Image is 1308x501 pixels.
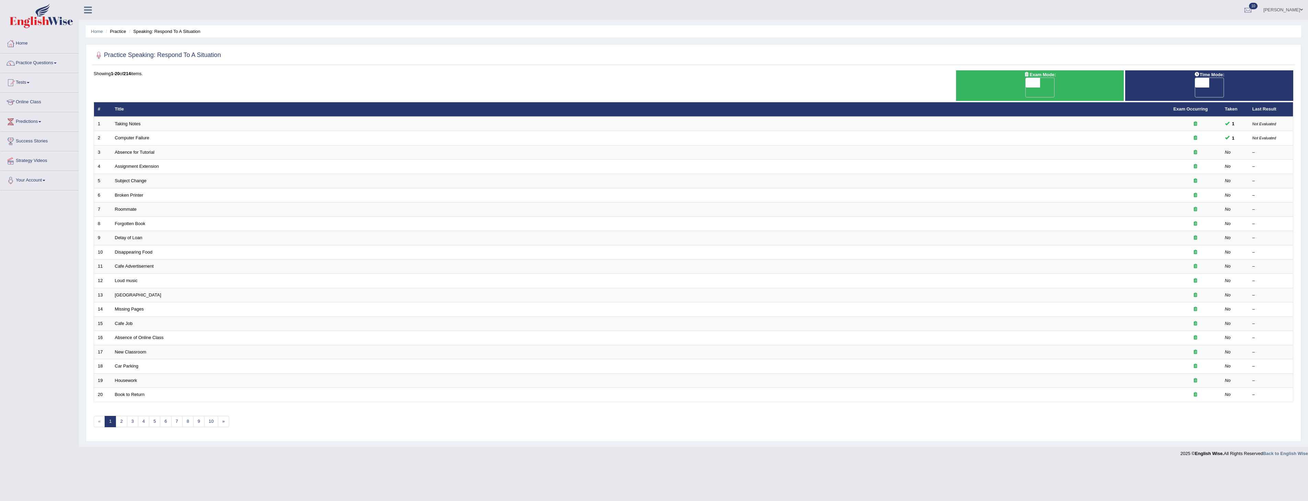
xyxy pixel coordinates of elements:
em: No [1225,207,1231,212]
a: Assignment Extension [115,164,159,169]
div: Exam occurring question [1174,149,1217,156]
a: 5 [149,416,160,427]
td: 16 [94,331,111,345]
span: Exam Mode: [1021,71,1058,78]
span: You can still take this question [1229,135,1237,142]
th: Last Result [1249,102,1293,117]
a: Disappearing Food [115,249,153,255]
td: 19 [94,373,111,388]
div: – [1252,278,1289,284]
a: Online Class [0,93,79,110]
th: # [94,102,111,117]
a: Broken Printer [115,193,143,198]
span: « [94,416,105,427]
div: – [1252,192,1289,199]
a: 1 [105,416,116,427]
span: Time Mode: [1191,71,1227,78]
td: 18 [94,359,111,374]
div: Exam occurring question [1174,163,1217,170]
div: Exam occurring question [1174,292,1217,299]
li: Practice [104,28,126,35]
em: No [1225,164,1231,169]
div: Show exams occurring in exams [956,70,1124,101]
div: Exam occurring question [1174,135,1217,141]
div: – [1252,349,1289,356]
a: Strategy Videos [0,151,79,168]
a: Success Stories [0,132,79,149]
td: 13 [94,288,111,302]
div: Exam occurring question [1174,121,1217,127]
div: Exam occurring question [1174,335,1217,341]
td: 6 [94,188,111,202]
a: 9 [193,416,204,427]
td: 5 [94,174,111,188]
em: No [1225,392,1231,397]
a: Exam Occurring [1174,106,1208,112]
td: 3 [94,145,111,160]
div: Exam occurring question [1174,249,1217,256]
div: – [1252,335,1289,341]
b: 214 [123,71,131,76]
a: 10 [204,416,218,427]
a: Home [0,34,79,51]
a: Back to English Wise [1263,451,1308,456]
div: – [1252,377,1289,384]
div: – [1252,206,1289,213]
div: – [1252,163,1289,170]
div: Exam occurring question [1174,349,1217,356]
a: Delay of Loan [115,235,142,240]
td: 1 [94,117,111,131]
em: No [1225,278,1231,283]
div: – [1252,306,1289,313]
div: – [1252,221,1289,227]
a: 2 [116,416,127,427]
div: Exam occurring question [1174,178,1217,184]
td: 14 [94,302,111,317]
a: Missing Pages [115,306,144,312]
a: Cafe Job [115,321,133,326]
div: Exam occurring question [1174,278,1217,284]
div: Exam occurring question [1174,206,1217,213]
a: Forgotten Book [115,221,145,226]
a: Roommate [115,207,137,212]
a: Subject Change [115,178,147,183]
em: No [1225,235,1231,240]
div: Exam occurring question [1174,263,1217,270]
div: – [1252,292,1289,299]
em: No [1225,321,1231,326]
a: Loud music [115,278,138,283]
div: Exam occurring question [1174,363,1217,370]
a: Book to Return [115,392,145,397]
em: No [1225,249,1231,255]
div: – [1252,149,1289,156]
em: No [1225,221,1231,226]
td: 15 [94,316,111,331]
div: 2025 © All Rights Reserved [1180,447,1308,457]
a: Tests [0,73,79,90]
small: Not Evaluated [1252,136,1276,140]
div: – [1252,263,1289,270]
a: Absence of Online Class [115,335,164,340]
td: 8 [94,217,111,231]
div: Exam occurring question [1174,235,1217,241]
div: – [1252,321,1289,327]
div: – [1252,249,1289,256]
a: 6 [160,416,171,427]
a: Taking Notes [115,121,141,126]
a: Practice Questions [0,54,79,71]
li: Speaking: Respond To A Situation [127,28,200,35]
a: Your Account [0,171,79,188]
span: 10 [1249,3,1258,9]
em: No [1225,264,1231,269]
em: No [1225,150,1231,155]
td: 20 [94,388,111,402]
em: No [1225,349,1231,354]
div: – [1252,363,1289,370]
div: Exam occurring question [1174,221,1217,227]
div: Exam occurring question [1174,377,1217,384]
th: Taken [1221,102,1249,117]
a: Cafe Advertisement [115,264,154,269]
a: 4 [138,416,149,427]
td: 11 [94,259,111,274]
